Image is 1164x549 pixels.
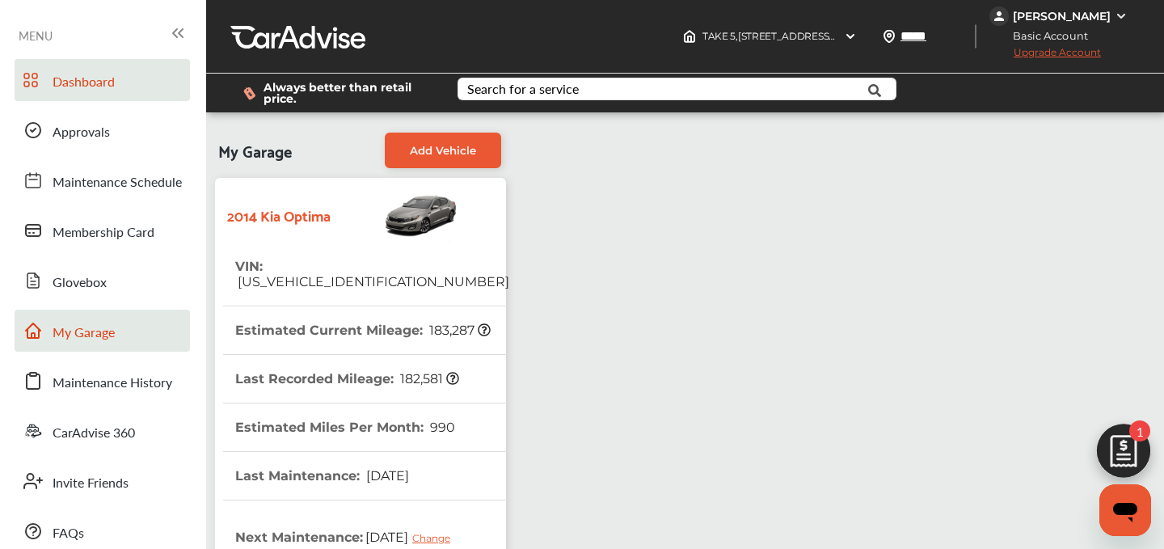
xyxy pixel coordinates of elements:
[1129,420,1150,441] span: 1
[235,243,509,306] th: VIN :
[53,523,84,544] span: FAQs
[15,159,190,201] a: Maintenance Schedule
[235,306,491,354] th: Estimated Current Mileage :
[53,473,129,494] span: Invite Friends
[1085,416,1162,494] img: edit-cartIcon.11d11f9a.svg
[991,27,1100,44] span: Basic Account
[264,82,432,104] span: Always better than retail price.
[427,323,491,338] span: 183,287
[702,30,983,42] span: TAKE 5 , [STREET_ADDRESS] [GEOGRAPHIC_DATA] , FL 32224
[15,109,190,151] a: Approvals
[1013,9,1111,23] div: [PERSON_NAME]
[15,360,190,402] a: Maintenance History
[385,133,501,168] a: Add Vehicle
[331,186,458,243] img: Vehicle
[467,82,579,95] div: Search for a service
[989,6,1009,26] img: jVpblrzwTbfkPYzPPzSLxeg0AAAAASUVORK5CYII=
[844,30,857,43] img: header-down-arrow.9dd2ce7d.svg
[218,133,292,168] span: My Garage
[19,29,53,42] span: MENU
[410,144,476,157] span: Add Vehicle
[364,468,409,484] span: [DATE]
[989,46,1101,66] span: Upgrade Account
[53,72,115,93] span: Dashboard
[53,172,182,193] span: Maintenance Schedule
[53,373,172,394] span: Maintenance History
[975,24,976,49] img: header-divider.bc55588e.svg
[235,403,455,451] th: Estimated Miles Per Month :
[883,30,896,43] img: location_vector.a44bc228.svg
[15,410,190,452] a: CarAdvise 360
[53,423,135,444] span: CarAdvise 360
[53,323,115,344] span: My Garage
[235,452,409,500] th: Last Maintenance :
[227,202,331,227] strong: 2014 Kia Optima
[15,59,190,101] a: Dashboard
[15,460,190,502] a: Invite Friends
[53,272,107,294] span: Glovebox
[15,310,190,352] a: My Garage
[235,355,459,403] th: Last Recorded Mileage :
[243,87,255,100] img: dollor_label_vector.a70140d1.svg
[1115,10,1128,23] img: WGsFRI8htEPBVLJbROoPRyZpYNWhNONpIPPETTm6eUC0GeLEiAAAAAElFTkSuQmCC
[428,420,455,435] span: 990
[235,274,509,289] span: [US_VEHICLE_IDENTIFICATION_NUMBER]
[53,122,110,143] span: Approvals
[683,30,696,43] img: header-home-logo.8d720a4f.svg
[15,260,190,302] a: Glovebox
[1099,484,1151,536] iframe: Button to launch messaging window
[398,371,459,386] span: 182,581
[15,209,190,251] a: Membership Card
[53,222,154,243] span: Membership Card
[412,532,458,544] div: Change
